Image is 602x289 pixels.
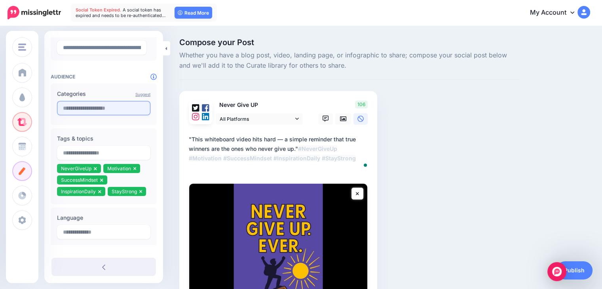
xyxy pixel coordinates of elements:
span: All Platforms [220,115,293,123]
span: InspirationDaily [61,188,96,194]
span: Whether you have a blog post, video, landing page, or infographic to share; compose your social p... [179,50,520,71]
span: SuccessMindset [61,177,98,183]
label: Language [57,213,150,222]
a: Suggest [135,92,150,97]
span: 106 [355,101,368,108]
span: Motivation [107,165,131,171]
span: StayStrong [112,188,137,194]
span: A social token has expired and needs to be re-authenticated… [76,7,166,18]
p: Never Give UP [216,101,304,110]
div: Open Intercom Messenger [547,262,566,281]
h4: Audience [51,74,157,80]
a: All Platforms [216,113,303,125]
span: Compose your Post [179,38,520,46]
div: "This whiteboard video hits hard — a simple reminder that true winners are the ones who never giv... [189,135,371,163]
a: Publish [556,261,593,279]
span: NeverGiveUp [61,165,91,171]
span: Social Token Expired. [76,7,122,13]
a: Read More [175,7,212,19]
label: Tags & topics [57,134,150,143]
label: Categories [57,89,150,99]
img: Missinglettr [8,6,61,19]
textarea: To enrich screen reader interactions, please activate Accessibility in Grammarly extension settings [189,135,371,173]
img: menu.png [18,44,26,51]
a: My Account [522,3,590,23]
